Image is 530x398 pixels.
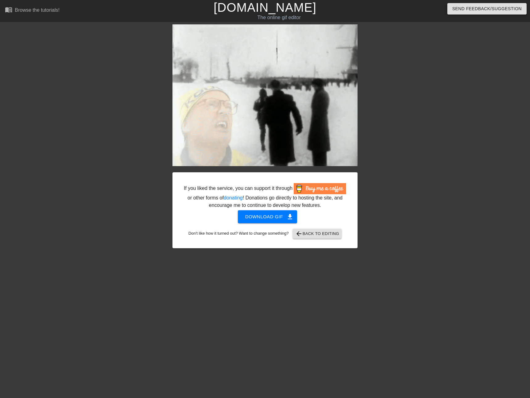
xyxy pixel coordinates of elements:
[5,6,12,13] span: menu_book
[233,214,297,219] a: Download gif
[172,24,358,166] img: hJdx07i5.gif
[15,7,60,13] div: Browse the tutorials!
[295,230,303,237] span: arrow_back
[182,229,348,239] div: Don't like how it turned out? Want to change something?
[294,183,346,194] img: Buy Me A Coffee
[452,5,522,13] span: Send Feedback/Suggestion
[180,14,379,21] div: The online gif editor
[224,195,242,200] a: donating
[5,6,60,15] a: Browse the tutorials!
[238,210,297,223] button: Download gif
[447,3,527,15] button: Send Feedback/Suggestion
[213,1,316,14] a: [DOMAIN_NAME]
[286,213,294,220] span: get_app
[183,183,347,209] div: If you liked the service, you can support it through or other forms of ! Donations go directly to...
[293,229,342,239] button: Back to Editing
[295,230,339,237] span: Back to Editing
[245,213,290,221] span: Download gif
